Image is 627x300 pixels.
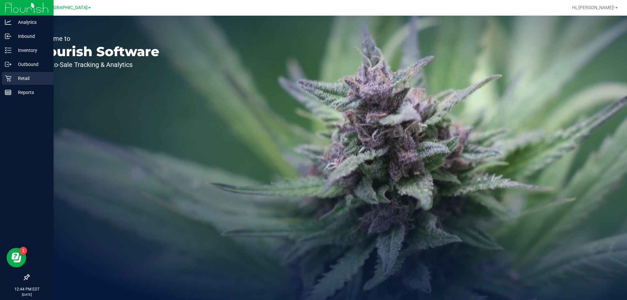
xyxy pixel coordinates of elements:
[5,19,11,25] inline-svg: Analytics
[35,45,159,58] p: Flourish Software
[43,5,88,10] span: [GEOGRAPHIC_DATA]
[11,60,51,68] p: Outbound
[5,47,11,54] inline-svg: Inventory
[11,18,51,26] p: Analytics
[35,35,159,42] p: Welcome to
[11,46,51,54] p: Inventory
[5,33,11,39] inline-svg: Inbound
[5,89,11,96] inline-svg: Reports
[19,247,27,255] iframe: Resource center unread badge
[35,61,159,68] p: Seed-to-Sale Tracking & Analytics
[572,5,615,10] span: Hi, [PERSON_NAME]!
[11,74,51,82] p: Retail
[3,292,51,297] p: [DATE]
[11,32,51,40] p: Inbound
[3,286,51,292] p: 12:44 PM EDT
[11,88,51,96] p: Reports
[5,61,11,68] inline-svg: Outbound
[7,248,26,267] iframe: Resource center
[5,75,11,82] inline-svg: Retail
